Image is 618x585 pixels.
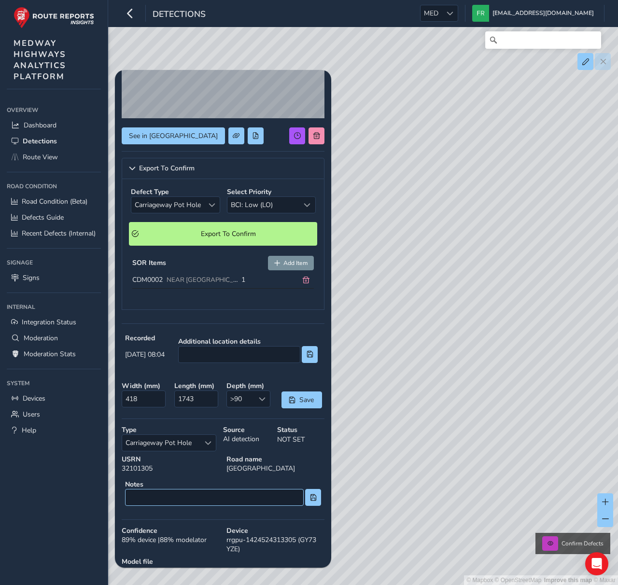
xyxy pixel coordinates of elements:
span: Integration Status [22,318,76,327]
div: Select a type [200,435,216,451]
span: Moderation [24,334,58,343]
span: Carriageway Pot Hole [131,197,204,213]
a: Route View [7,149,101,165]
span: [DATE] 08:04 [125,350,165,359]
div: Road Condition [7,179,101,194]
a: Signs [7,270,101,286]
span: Export To Confirm [139,165,195,172]
strong: Select Priority [227,187,271,196]
span: Export To Confirm [142,229,314,238]
button: See in Route View [122,127,225,144]
span: Users [23,410,40,419]
span: CDM0002 [132,275,163,284]
strong: Additional location details [178,337,318,346]
strong: Road name [226,455,324,464]
div: Select priority [299,197,315,213]
strong: Depth ( mm ) [226,381,272,390]
div: Select a type [204,197,220,213]
span: Detections [23,137,57,146]
a: Road Condition (Beta) [7,194,101,209]
div: Signage [7,255,101,270]
div: Open Intercom Messenger [585,552,608,575]
a: Detections [7,133,101,149]
span: Defects Guide [22,213,64,222]
div: Internal [7,300,101,314]
img: diamond-layout [472,5,489,22]
a: Collapse [122,158,324,179]
strong: USRN [122,455,220,464]
button: Add Item [268,256,314,270]
span: MED [421,5,442,21]
a: Recent Defects (Internal) [7,225,101,241]
span: MEDWAY HIGHWAYS ANALYTICS PLATFORM [14,38,66,82]
strong: Model file [122,557,324,566]
div: Overview [7,103,101,117]
span: Dashboard [24,121,56,130]
strong: Notes [125,480,321,489]
button: Save [281,391,322,408]
span: Add Item [283,259,308,267]
span: [EMAIL_ADDRESS][DOMAIN_NAME] [492,5,594,22]
strong: Length ( mm ) [174,381,220,390]
strong: Status [277,425,324,434]
span: >90 [227,391,254,407]
input: Search [485,31,601,49]
button: [EMAIL_ADDRESS][DOMAIN_NAME] [472,5,597,22]
p: NOT SET [277,434,324,445]
strong: SOR Items [132,258,166,267]
span: See in [GEOGRAPHIC_DATA] [129,131,218,140]
span: Route View [23,153,58,162]
span: Detections [153,8,206,22]
a: Users [7,406,101,422]
a: Help [7,422,101,438]
strong: Recorded [125,334,165,343]
a: Moderation [7,330,101,346]
span: Help [22,426,36,435]
div: Collapse [122,179,324,310]
strong: Confidence [122,526,220,535]
div: 1 [241,275,295,284]
button: Export To Confirm [129,222,317,246]
span: Recent Defects (Internal) [22,229,96,238]
a: Integration Status [7,314,101,330]
span: Signs [23,273,40,282]
img: rr logo [14,7,94,28]
a: Devices [7,390,101,406]
strong: Type [122,425,216,434]
span: Save [299,395,315,404]
strong: Defect Type [131,187,169,196]
strong: Source [223,425,270,434]
strong: Width ( mm ) [122,381,168,390]
div: [GEOGRAPHIC_DATA] [223,451,328,476]
span: Devices [23,394,45,403]
span: Confirm Defects [562,540,604,547]
div: 32101305 [118,451,223,476]
a: Dashboard [7,117,101,133]
div: AI detection [220,422,274,455]
span: Moderation Stats [24,349,76,359]
a: Defects Guide [7,209,101,225]
strong: Device [226,526,324,535]
div: rrgpu-1424524313305 (GY73 YZE) [223,523,328,557]
div: System [7,376,101,390]
span: NEAR [GEOGRAPHIC_DATA] [167,276,253,284]
span: Road Condition (Beta) [22,197,87,206]
span: Carriageway Pot Hole [122,435,200,451]
span: BCI: Low (LO) [227,197,299,213]
a: Moderation Stats [7,346,101,362]
div: 89 % device | 88 % modelator [118,523,223,557]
